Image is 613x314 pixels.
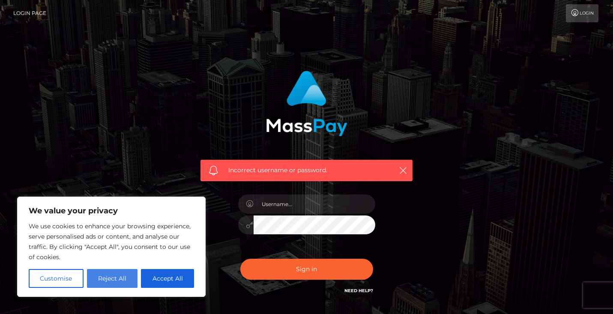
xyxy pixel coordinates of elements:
[566,4,598,22] a: Login
[29,269,84,288] button: Customise
[29,221,194,262] p: We use cookies to enhance your browsing experience, serve personalised ads or content, and analys...
[266,71,347,136] img: MassPay Login
[17,197,206,297] div: We value your privacy
[344,288,373,293] a: Need Help?
[254,194,375,214] input: Username...
[29,206,194,216] p: We value your privacy
[13,4,46,22] a: Login Page
[228,166,385,175] span: Incorrect username or password.
[141,269,194,288] button: Accept All
[240,259,373,280] button: Sign in
[87,269,138,288] button: Reject All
